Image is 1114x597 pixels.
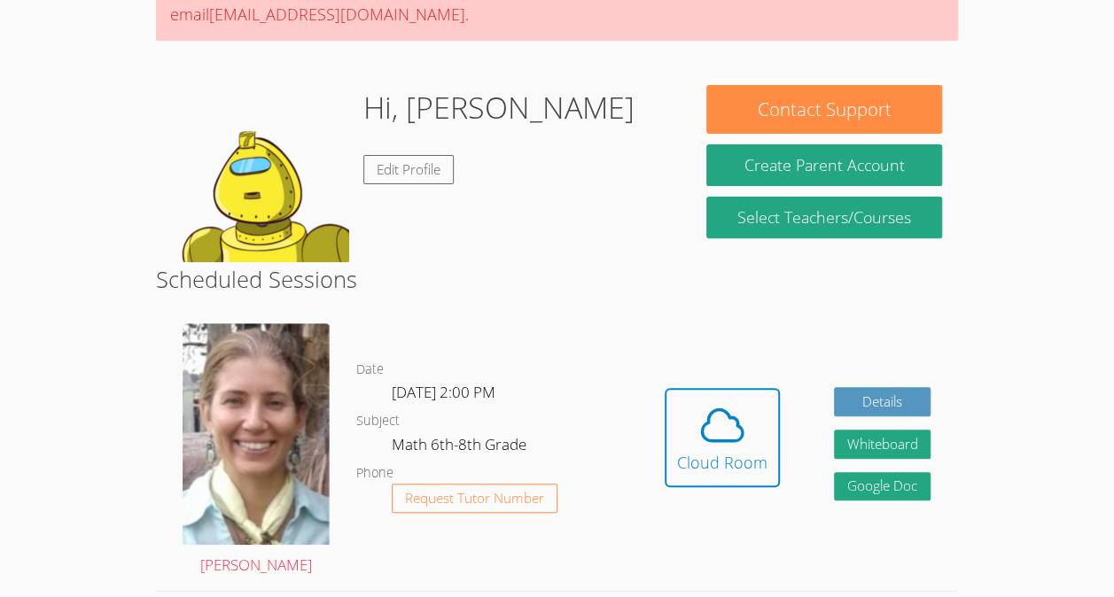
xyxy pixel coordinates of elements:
a: Details [834,387,931,416]
button: Cloud Room [665,388,780,487]
button: Whiteboard [834,430,931,459]
dd: Math 6th-8th Grade [392,432,530,462]
h1: Hi, [PERSON_NAME] [363,85,635,130]
a: Edit Profile [363,155,454,184]
a: Google Doc [834,472,931,501]
button: Create Parent Account [706,144,941,186]
a: Select Teachers/Courses [706,197,941,238]
span: [DATE] 2:00 PM [392,382,495,402]
img: default.png [172,85,349,262]
dt: Phone [356,462,393,485]
a: [PERSON_NAME] [183,323,330,578]
h2: Scheduled Sessions [156,262,958,296]
button: Request Tutor Number [392,484,557,513]
dt: Date [356,359,384,381]
span: Request Tutor Number [405,492,544,505]
img: Screenshot%202024-09-06%20202226%20-%20Cropped.png [183,323,330,544]
div: Cloud Room [677,450,767,475]
dt: Subject [356,410,400,432]
button: Contact Support [706,85,941,134]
